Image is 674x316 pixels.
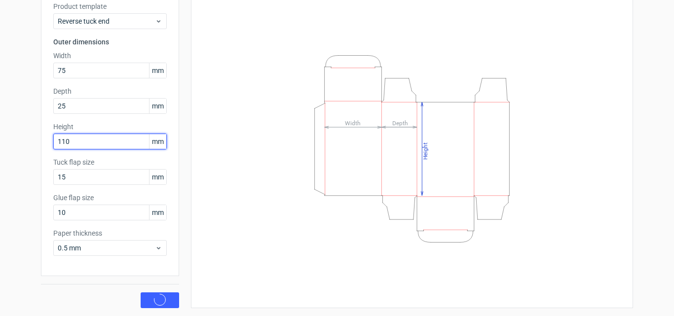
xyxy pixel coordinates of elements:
[392,119,408,126] tspan: Depth
[149,63,166,78] span: mm
[58,16,155,26] span: Reverse tuck end
[53,51,167,61] label: Width
[53,193,167,203] label: Glue flap size
[345,119,361,126] tspan: Width
[53,1,167,11] label: Product template
[149,170,166,184] span: mm
[53,37,167,47] h3: Outer dimensions
[149,134,166,149] span: mm
[58,243,155,253] span: 0.5 mm
[149,205,166,220] span: mm
[149,99,166,113] span: mm
[53,86,167,96] label: Depth
[53,122,167,132] label: Height
[53,157,167,167] label: Tuck flap size
[422,142,429,159] tspan: Height
[53,228,167,238] label: Paper thickness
